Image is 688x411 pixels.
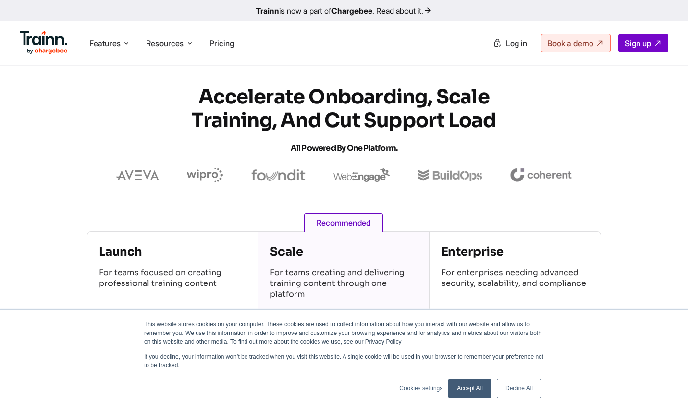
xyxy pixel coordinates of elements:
img: aveva logo [116,170,159,180]
h1: Accelerate Onboarding, Scale Training, and Cut Support Load [168,85,520,160]
img: coherent logo [510,168,572,182]
b: Chargebee [331,6,372,16]
span: Recommended [304,213,383,232]
img: buildops logo [418,169,482,181]
a: Accept All [448,379,491,398]
s: $3,600 /year [99,308,174,323]
b: Trainn [256,6,279,16]
a: Decline All [497,379,541,398]
s: $14,000 /year [270,308,351,323]
a: Log in [487,34,533,52]
p: For teams creating and delivering training content through one platform [270,267,417,302]
span: Book a demo [547,38,593,48]
img: foundit logo [251,169,306,181]
a: Sign up [618,34,668,52]
img: Trainn Logo [20,31,68,54]
a: Pricing [209,38,234,48]
s: $55,000 /year [442,308,525,323]
h4: Scale [270,244,417,259]
span: Features [89,38,121,49]
span: Log in [506,38,527,48]
p: This website stores cookies on your computer. These cookies are used to collect information about... [144,320,544,346]
img: webengage logo [333,168,390,182]
span: All Powered by One Platform. [291,143,398,153]
h4: Enterprise [442,244,589,259]
p: For teams focused on creating professional training content [99,267,246,302]
a: Cookies settings [399,384,442,393]
span: Resources [146,38,184,49]
span: Sign up [625,38,651,48]
a: Book a demo [541,34,611,52]
p: For enterprises needing advanced security, scalability, and compliance [442,267,589,302]
p: If you decline, your information won’t be tracked when you visit this website. A single cookie wi... [144,352,544,370]
h4: Launch [99,244,246,259]
img: wipro logo [187,168,223,182]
